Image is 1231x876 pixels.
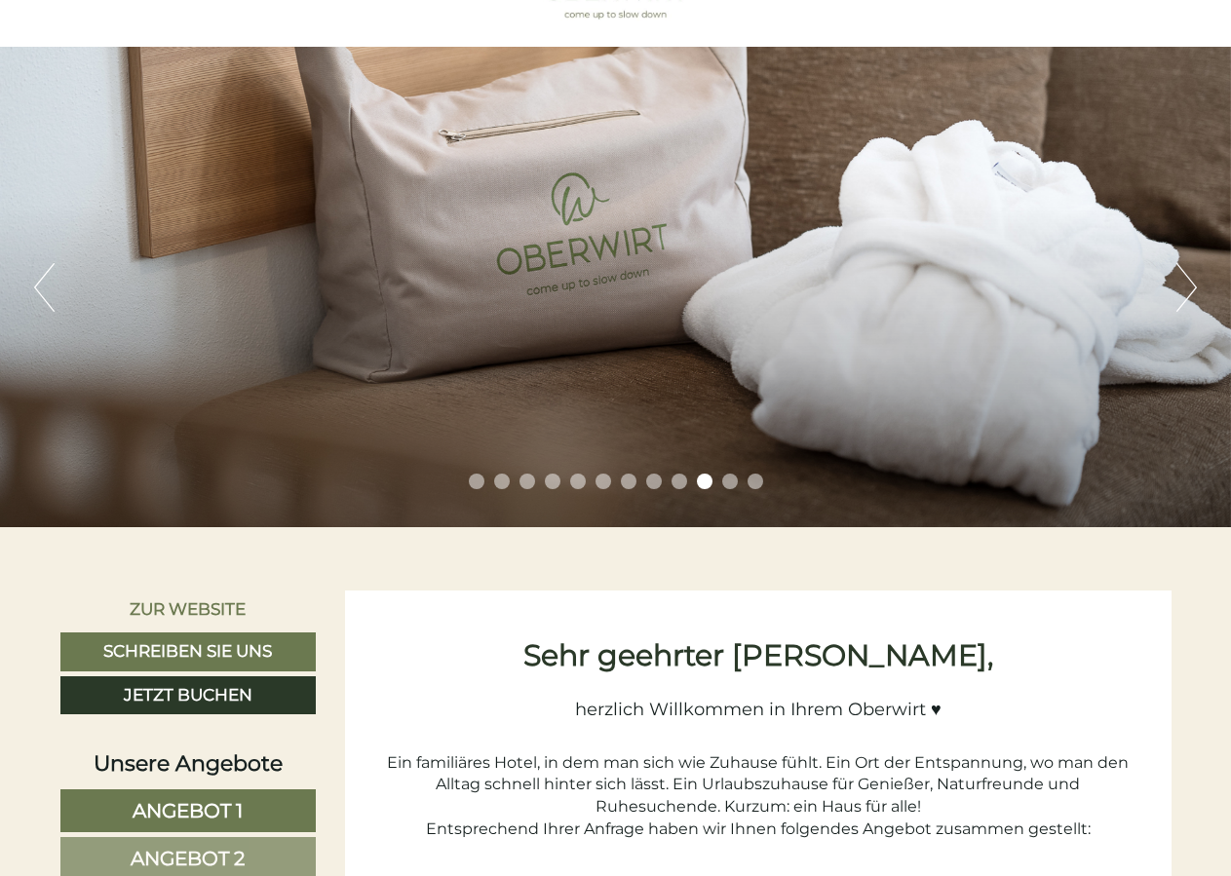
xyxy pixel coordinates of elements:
[60,748,317,779] div: Unsere Angebote
[34,263,55,312] button: Previous
[374,639,1142,671] h1: Sehr geehrter [PERSON_NAME],
[60,632,317,671] a: Schreiben Sie uns
[133,799,243,822] span: Angebot 1
[1176,263,1197,312] button: Next
[131,847,245,870] span: Angebot 2
[60,676,317,715] a: Jetzt buchen
[60,590,317,628] a: Zur Website
[374,681,1142,720] h4: herzlich Willkommen in Ihrem Oberwirt ♥
[374,819,1142,841] p: Entsprechend Ihrer Anfrage haben wir Ihnen folgendes Angebot zusammen gestellt:
[374,730,1142,819] div: Ein familiäres Hotel, in dem man sich wie Zuhause fühlt. Ein Ort der Entspannung, wo man den Allt...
